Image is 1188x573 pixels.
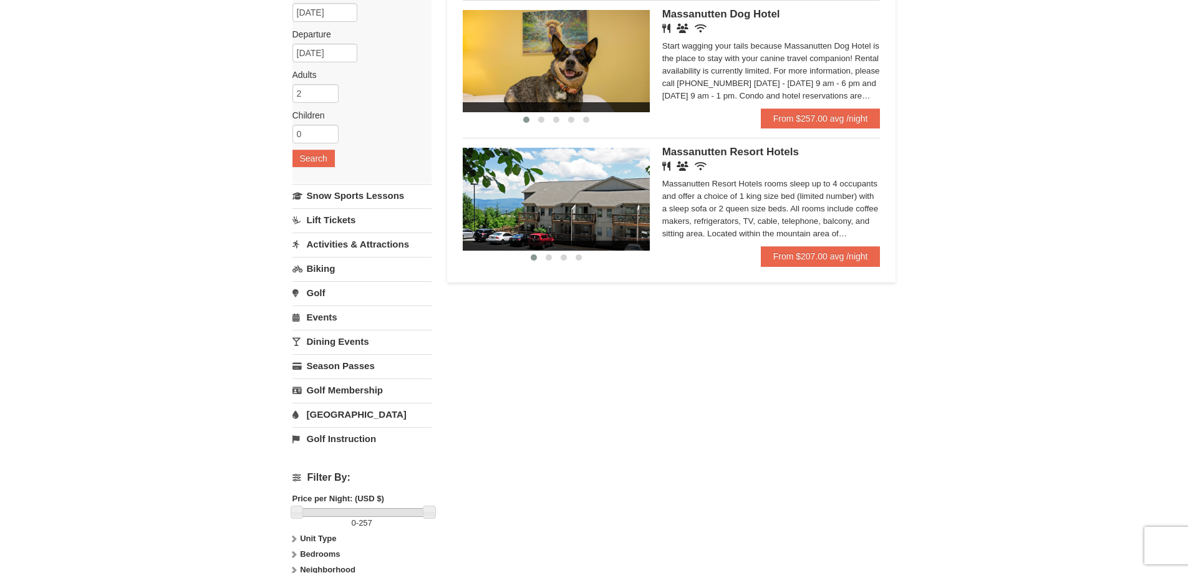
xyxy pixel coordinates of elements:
[662,161,670,171] i: Restaurant
[292,28,422,41] label: Departure
[359,518,372,527] span: 257
[292,306,432,329] a: Events
[662,40,881,102] div: Start wagging your tails because Massanutten Dog Hotel is the place to stay with your canine trav...
[662,178,881,240] div: Massanutten Resort Hotels rooms sleep up to 4 occupants and offer a choice of 1 king size bed (li...
[292,69,422,81] label: Adults
[662,8,780,20] span: Massanutten Dog Hotel
[695,24,707,33] i: Wireless Internet (free)
[662,24,670,33] i: Restaurant
[662,146,799,158] span: Massanutten Resort Hotels
[300,549,340,559] strong: Bedrooms
[677,24,688,33] i: Banquet Facilities
[695,161,707,171] i: Wireless Internet (free)
[292,517,432,529] label: -
[292,150,335,167] button: Search
[292,257,432,280] a: Biking
[292,472,432,483] h4: Filter By:
[300,534,336,543] strong: Unit Type
[292,233,432,256] a: Activities & Attractions
[761,246,881,266] a: From $207.00 avg /night
[292,281,432,304] a: Golf
[677,161,688,171] i: Banquet Facilities
[292,403,432,426] a: [GEOGRAPHIC_DATA]
[292,378,432,402] a: Golf Membership
[352,518,356,527] span: 0
[292,208,432,231] a: Lift Tickets
[292,184,432,207] a: Snow Sports Lessons
[761,108,881,128] a: From $257.00 avg /night
[292,109,422,122] label: Children
[292,427,432,450] a: Golf Instruction
[292,354,432,377] a: Season Passes
[292,330,432,353] a: Dining Events
[292,494,384,503] strong: Price per Night: (USD $)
